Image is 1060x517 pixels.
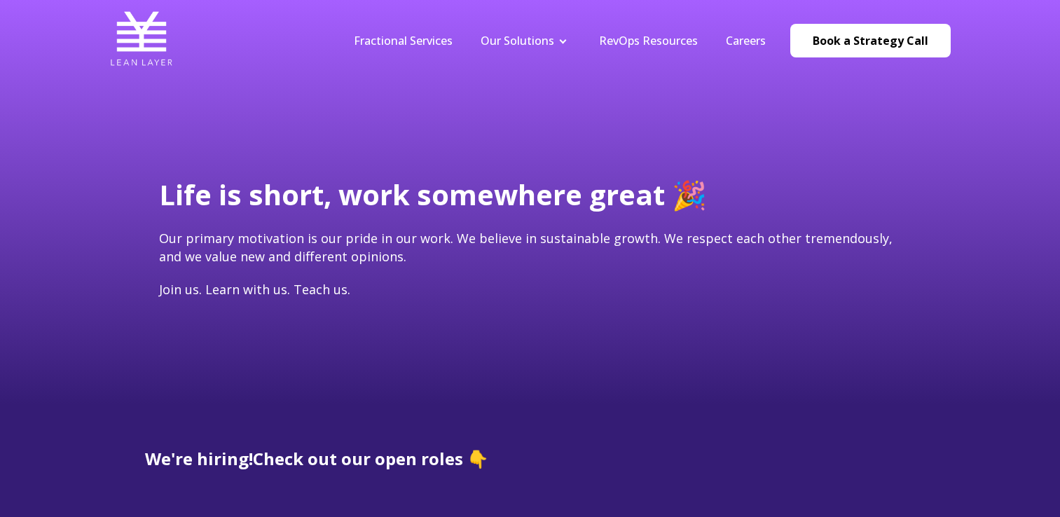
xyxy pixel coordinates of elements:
[253,447,488,470] span: Check out our open roles 👇
[481,33,554,48] a: Our Solutions
[340,33,780,48] div: Navigation Menu
[159,175,707,214] span: Life is short, work somewhere great 🎉
[159,230,893,264] span: Our primary motivation is our pride in our work. We believe in sustainable growth. We respect eac...
[110,7,173,70] img: Lean Layer Logo
[354,33,453,48] a: Fractional Services
[790,24,951,57] a: Book a Strategy Call
[145,447,253,470] span: We're hiring!
[599,33,698,48] a: RevOps Resources
[726,33,766,48] a: Careers
[159,281,350,298] span: Join us. Learn with us. Teach us.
